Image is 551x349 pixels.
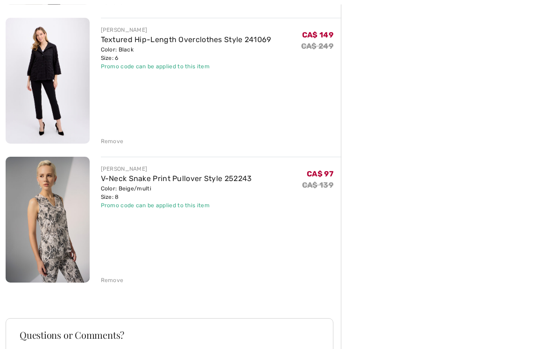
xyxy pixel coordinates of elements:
[302,181,333,190] s: CA$ 139
[20,331,319,340] h3: Questions or Comments?
[6,18,90,144] img: Textured Hip-Length Overclothes Style 241069
[307,170,333,179] span: CA$ 97
[101,276,124,285] div: Remove
[101,26,271,35] div: [PERSON_NAME]
[101,36,271,44] a: Textured Hip-Length Overclothes Style 241069
[302,31,333,40] span: CA$ 149
[101,185,252,202] div: Color: Beige/multi Size: 8
[101,46,271,63] div: Color: Black Size: 6
[301,42,333,51] s: CA$ 249
[101,165,252,174] div: [PERSON_NAME]
[101,138,124,146] div: Remove
[101,63,271,71] div: Promo code can be applied to this item
[101,202,252,210] div: Promo code can be applied to this item
[6,157,90,283] img: V-Neck Snake Print Pullover Style 252243
[101,174,252,183] a: V-Neck Snake Print Pullover Style 252243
